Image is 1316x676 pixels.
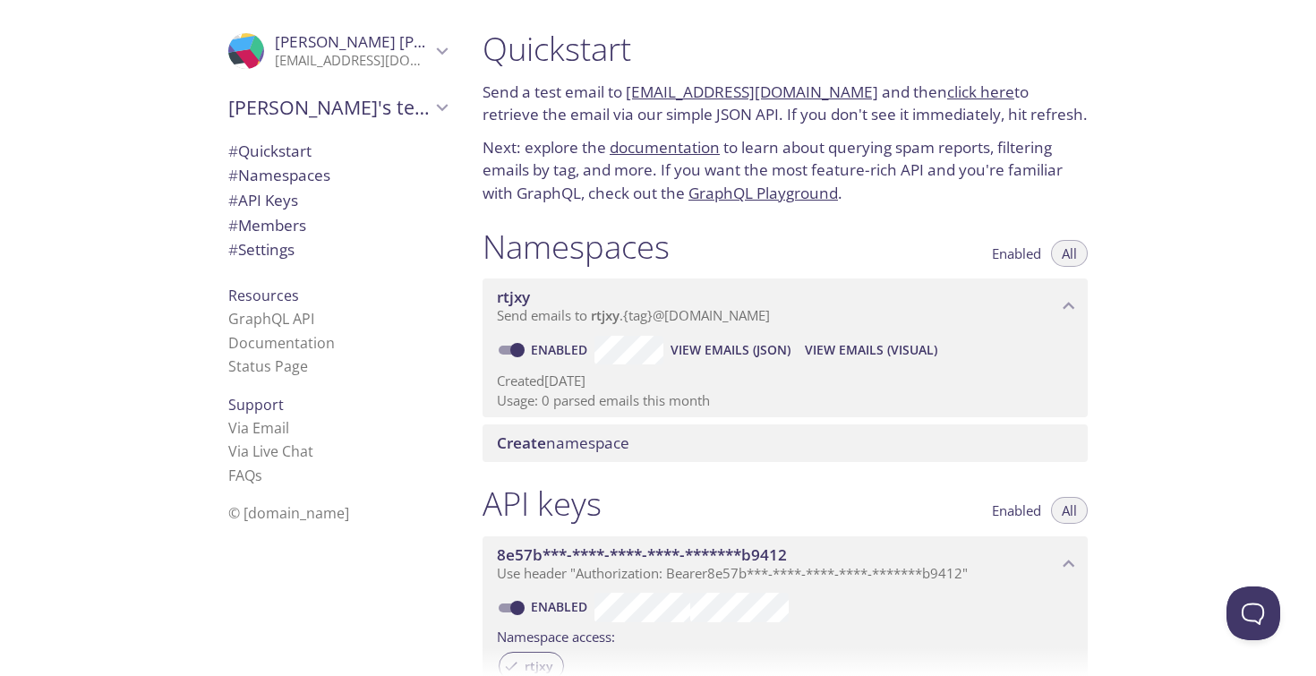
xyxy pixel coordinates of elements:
[610,137,720,158] a: documentation
[497,306,770,324] span: Send emails to . {tag} @[DOMAIN_NAME]
[275,31,520,52] span: [PERSON_NAME] [PERSON_NAME]
[228,356,308,376] a: Status Page
[228,441,313,461] a: Via Live Chat
[214,84,461,131] div: Nils's team
[228,165,330,185] span: Namespaces
[981,240,1052,267] button: Enabled
[214,237,461,262] div: Team Settings
[1226,586,1280,640] iframe: Help Scout Beacon - Open
[275,52,431,70] p: [EMAIL_ADDRESS][DOMAIN_NAME]
[228,95,431,120] span: [PERSON_NAME]'s team
[497,287,530,307] span: rtjxy
[228,418,289,438] a: Via Email
[228,333,335,353] a: Documentation
[1051,240,1088,267] button: All
[1051,497,1088,524] button: All
[214,188,461,213] div: API Keys
[228,215,306,235] span: Members
[214,21,461,81] div: Nils Malmberg
[228,190,298,210] span: API Keys
[228,466,262,485] a: FAQ
[528,341,594,358] a: Enabled
[483,29,1088,69] h1: Quickstart
[255,466,262,485] span: s
[483,136,1088,205] p: Next: explore the to learn about querying spam reports, filtering emails by tag, and more. If you...
[805,339,937,361] span: View Emails (Visual)
[228,286,299,305] span: Resources
[981,497,1052,524] button: Enabled
[947,81,1014,102] a: click here
[497,372,1073,390] p: Created [DATE]
[497,432,629,453] span: namespace
[214,139,461,164] div: Quickstart
[798,336,944,364] button: View Emails (Visual)
[497,622,615,648] label: Namespace access:
[228,239,295,260] span: Settings
[528,598,594,615] a: Enabled
[483,424,1088,462] div: Create namespace
[591,306,620,324] span: rtjxy
[483,81,1088,126] p: Send a test email to and then to retrieve the email via our simple JSON API. If you don't see it ...
[688,183,838,203] a: GraphQL Playground
[483,278,1088,334] div: rtjxy namespace
[626,81,878,102] a: [EMAIL_ADDRESS][DOMAIN_NAME]
[497,432,546,453] span: Create
[483,483,602,524] h1: API keys
[663,336,798,364] button: View Emails (JSON)
[214,213,461,238] div: Members
[214,163,461,188] div: Namespaces
[228,190,238,210] span: #
[228,141,238,161] span: #
[228,503,349,523] span: © [DOMAIN_NAME]
[483,227,670,267] h1: Namespaces
[228,141,312,161] span: Quickstart
[497,391,1073,410] p: Usage: 0 parsed emails this month
[228,165,238,185] span: #
[228,239,238,260] span: #
[228,215,238,235] span: #
[228,395,284,415] span: Support
[228,309,314,329] a: GraphQL API
[671,339,790,361] span: View Emails (JSON)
